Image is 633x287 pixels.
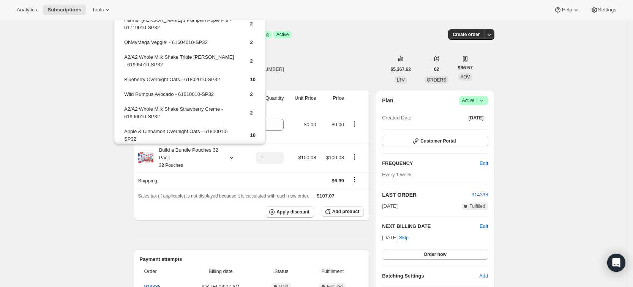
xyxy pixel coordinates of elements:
[479,272,488,280] span: Add
[124,53,237,75] td: A2/A2 Whole Milk Shake Triple [PERSON_NAME] - 61995010-SP32
[266,206,314,218] button: Apply discount
[434,66,439,72] span: 62
[43,5,86,15] button: Subscriptions
[382,160,480,167] h2: FREQUENCY
[124,16,237,38] td: Farmer [PERSON_NAME]'s Pumpkin Apple Pie - 61719010-SP32
[549,5,584,15] button: Help
[382,223,480,230] h2: NEXT BILLING DATE
[395,232,413,244] button: Skip
[276,209,309,215] span: Apply discount
[349,153,361,161] button: Product actions
[475,270,493,282] button: Add
[262,268,301,275] span: Status
[298,155,316,160] span: $100.08
[391,66,411,72] span: $5,367.62
[472,191,488,199] button: 914338
[318,90,346,107] th: Price
[124,75,237,89] td: Blueberry Overnight Oats - 61802010-SP32
[399,234,409,242] span: Skip
[138,193,309,199] span: Sales tax (if applicable) is not displayed because it is calculated with each new order.
[276,31,289,38] span: Active
[453,31,480,38] span: Create order
[386,64,415,75] button: $5,367.62
[382,191,472,199] h2: LAST ORDER
[124,127,237,149] td: Apple & Cinnamon Overnight Oats - 61800010-SP32
[12,5,41,15] button: Analytics
[480,223,488,230] button: Edit
[607,254,625,272] div: Open Intercom Messenger
[448,29,484,40] button: Create order
[306,268,359,275] span: Fulfillment
[159,163,183,168] small: 32 Pouches
[382,235,409,240] span: [DATE] ·
[476,97,477,104] span: |
[382,136,488,146] button: Customer Portal
[332,209,359,215] span: Add product
[382,172,412,177] span: Every 1 week
[153,146,222,169] div: Build a Bundle Pouches 32 Pack
[424,251,447,257] span: Order now
[92,7,104,13] span: Tools
[184,268,257,275] span: Billing date
[429,64,444,75] button: 62
[124,90,237,104] td: Wild Rumpus Avocado - 61610010-SP32
[250,132,256,138] span: 10
[458,64,473,72] span: $86.57
[140,263,182,280] th: Order
[47,7,81,13] span: Subscriptions
[326,155,344,160] span: $100.08
[382,202,398,210] span: [DATE]
[382,249,488,260] button: Order now
[349,120,361,128] button: Product actions
[382,97,393,104] h2: Plan
[420,138,456,144] span: Customer Portal
[469,203,485,209] span: Fulfilled
[349,176,361,184] button: Shipping actions
[250,77,256,82] span: 10
[464,113,488,123] button: [DATE]
[250,110,253,116] span: 2
[250,21,253,27] span: 2
[472,192,488,198] a: 914338
[17,7,37,13] span: Analytics
[140,256,364,263] h2: Payment attempts
[317,193,335,199] span: $107.07
[427,77,446,83] span: ORDERS
[480,160,488,167] span: Edit
[124,105,237,127] td: A2/A2 Whole Milk Shake Strawberry Creme - 61996010-SP32
[322,206,364,217] button: Add product
[460,74,470,80] span: AOV
[562,7,572,13] span: Help
[124,38,237,52] td: OhMyMega Veggie! - 61604010-SP32
[598,7,616,13] span: Settings
[331,178,344,183] span: $6.99
[250,91,253,97] span: 2
[469,115,484,121] span: [DATE]
[586,5,621,15] button: Settings
[475,157,493,169] button: Edit
[286,90,318,107] th: Unit Price
[250,58,253,64] span: 2
[304,122,316,127] span: $0.00
[382,114,411,122] span: Created Date
[87,5,116,15] button: Tools
[382,272,479,280] h6: Batching Settings
[134,172,246,189] th: Shipping
[331,122,344,127] span: $0.00
[397,77,405,83] span: LTV
[462,97,485,104] span: Active
[250,39,253,45] span: 2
